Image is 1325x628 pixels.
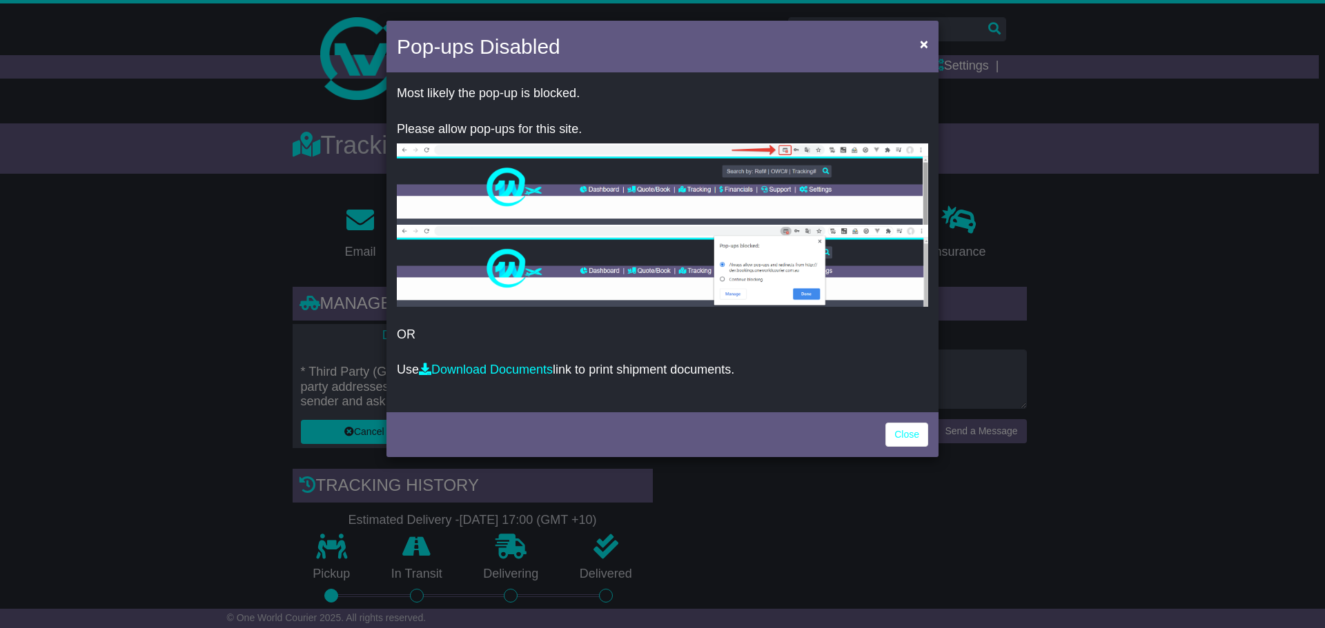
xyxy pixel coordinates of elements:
img: allow-popup-1.png [397,143,928,225]
a: Close [885,423,928,447]
p: Most likely the pop-up is blocked. [397,86,928,101]
h4: Pop-ups Disabled [397,31,560,62]
div: OR [386,76,939,409]
a: Download Documents [419,363,553,376]
p: Use link to print shipment documents. [397,363,928,378]
button: Close [913,30,935,58]
p: Please allow pop-ups for this site. [397,122,928,137]
span: × [920,36,928,52]
img: allow-popup-2.png [397,225,928,307]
